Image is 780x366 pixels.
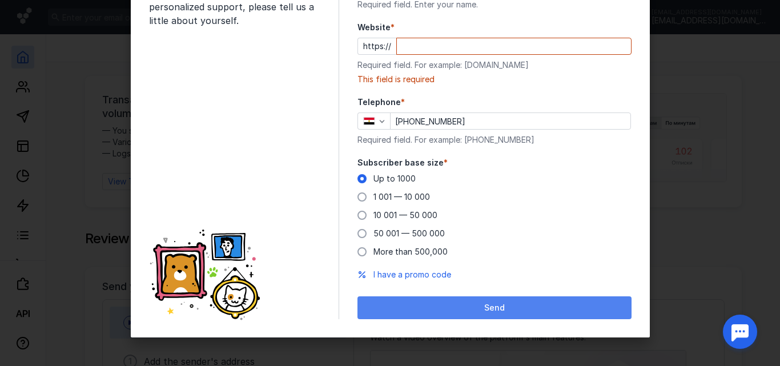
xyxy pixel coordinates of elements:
[373,270,451,279] font: I have a promo code
[357,158,444,167] font: Subscriber base size
[357,135,534,144] font: Required field. For example: [PHONE_NUMBER]
[373,192,430,202] span: 1 001 — 10 000
[373,247,448,256] font: More than 500,000
[357,22,391,32] font: Website
[357,74,435,84] font: This field is required
[484,303,505,312] font: Send
[357,296,632,319] button: Send
[357,60,529,70] font: Required field. For example: [DOMAIN_NAME]
[357,97,401,107] font: Telephone
[373,269,451,280] button: I have a promo code
[373,228,445,238] span: 50 001 — 500 000
[373,174,416,183] font: Up to 1000
[373,210,437,220] span: 10 001 — 50 000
